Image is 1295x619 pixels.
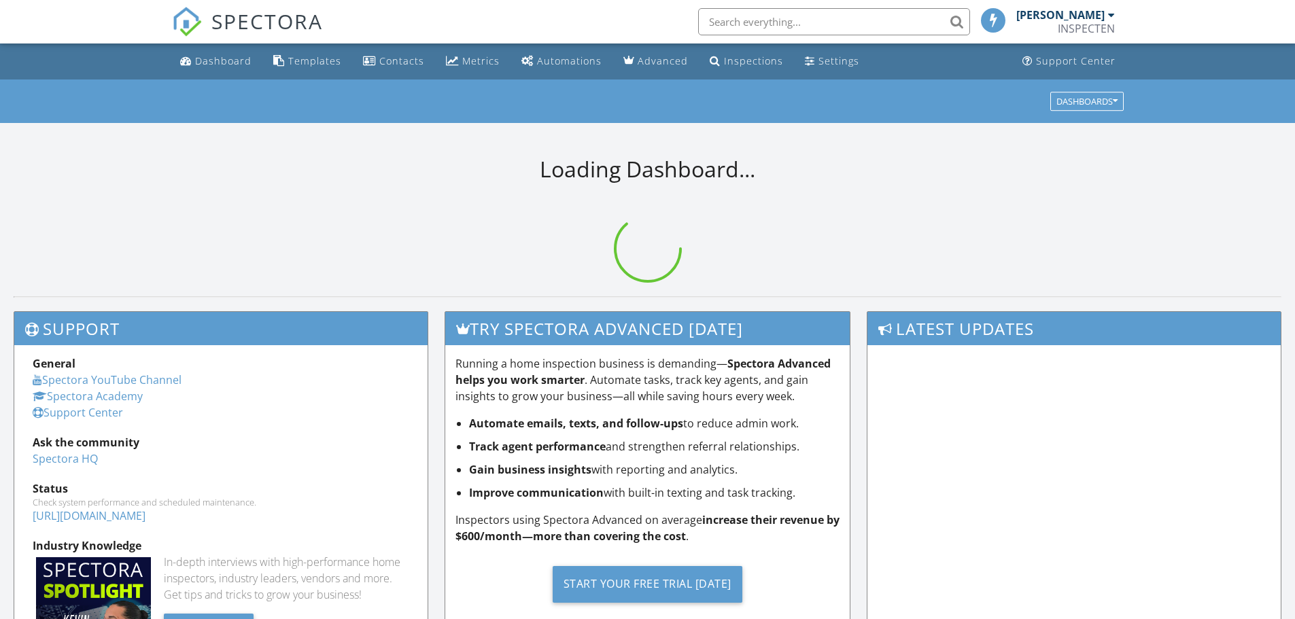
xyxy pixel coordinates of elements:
h3: Try spectora advanced [DATE] [445,312,850,345]
p: Running a home inspection business is demanding— . Automate tasks, track key agents, and gain ins... [455,355,840,404]
a: Dashboard [175,49,257,74]
a: SPECTORA [172,18,323,47]
div: [PERSON_NAME] [1016,8,1105,22]
div: Contacts [379,54,424,67]
div: Industry Knowledge [33,537,409,554]
div: Ask the community [33,434,409,450]
a: Spectora HQ [33,451,98,466]
strong: Spectora Advanced helps you work smarter [455,356,831,387]
div: Settings [818,54,859,67]
a: Spectora Academy [33,389,143,404]
strong: General [33,356,75,371]
div: Templates [288,54,341,67]
a: [URL][DOMAIN_NAME] [33,508,145,523]
a: Metrics [441,49,505,74]
div: Support Center [1036,54,1116,67]
h3: Latest Updates [867,312,1281,345]
div: Dashboards [1056,96,1118,106]
a: Settings [799,49,865,74]
div: In-depth interviews with high-performance home inspectors, industry leaders, vendors and more. Ge... [164,554,409,603]
div: Advanced [638,54,688,67]
strong: Improve communication [469,485,604,500]
a: Automations (Basic) [516,49,607,74]
a: Advanced [618,49,693,74]
li: with reporting and analytics. [469,461,840,478]
strong: Gain business insights [469,462,591,477]
li: to reduce admin work. [469,415,840,431]
h3: Support [14,312,428,345]
li: with built-in texting and task tracking. [469,484,840,501]
strong: increase their revenue by $600/month—more than covering the cost [455,512,840,544]
div: INSPECTEN [1058,22,1115,35]
span: SPECTORA [211,7,323,35]
div: Check system performance and scheduled maintenance. [33,497,409,508]
a: Templates [268,49,347,74]
a: Support Center [33,405,123,420]
a: Contacts [358,49,430,74]
button: Dashboards [1050,92,1124,111]
a: Support Center [1017,49,1121,74]
a: Start Your Free Trial [DATE] [455,555,840,613]
div: Automations [537,54,602,67]
li: and strengthen referral relationships. [469,438,840,455]
img: The Best Home Inspection Software - Spectora [172,7,202,37]
div: Status [33,480,409,497]
strong: Automate emails, texts, and follow-ups [469,416,683,431]
a: Inspections [704,49,789,74]
p: Inspectors using Spectora Advanced on average . [455,512,840,544]
a: Spectora YouTube Channel [33,372,182,387]
div: Start Your Free Trial [DATE] [553,566,742,603]
div: Metrics [462,54,500,67]
div: Dashboard [195,54,252,67]
input: Search everything... [698,8,970,35]
div: Inspections [724,54,783,67]
strong: Track agent performance [469,439,606,454]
